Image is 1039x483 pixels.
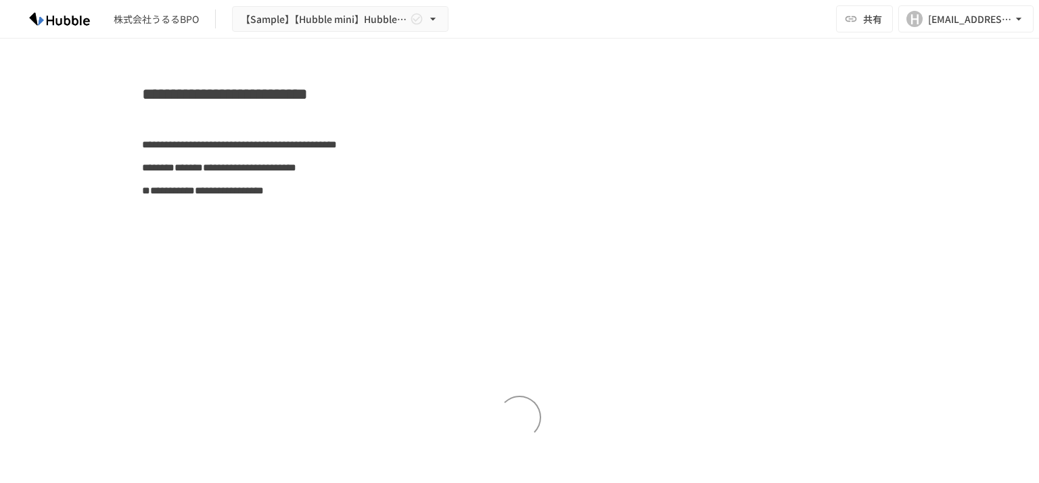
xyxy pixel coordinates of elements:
[114,12,199,26] div: 株式会社うるるBPO
[16,8,103,30] img: HzDRNkGCf7KYO4GfwKnzITak6oVsp5RHeZBEM1dQFiQ
[898,5,1034,32] button: H[EMAIL_ADDRESS][DOMAIN_NAME]
[906,11,923,27] div: H
[232,6,448,32] button: 【Sample】【Hubble mini】Hubble×企業名 オンボーディングプロジェクト
[836,5,893,32] button: 共有
[863,11,882,26] span: 共有
[241,11,407,28] span: 【Sample】【Hubble mini】Hubble×企業名 オンボーディングプロジェクト
[928,11,1012,28] div: [EMAIL_ADDRESS][DOMAIN_NAME]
